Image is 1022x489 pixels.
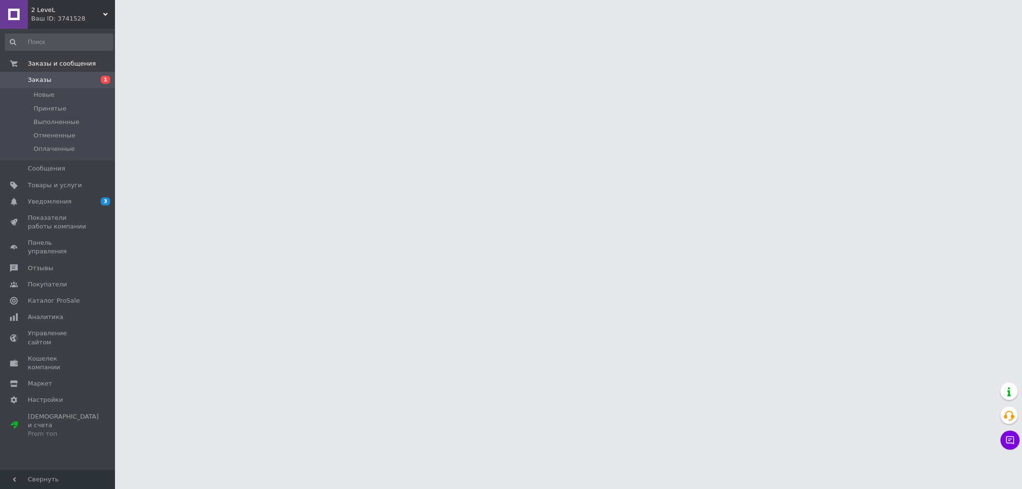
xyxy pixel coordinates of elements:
[28,396,63,404] span: Настройки
[28,313,63,321] span: Аналитика
[34,104,67,113] span: Принятые
[101,197,110,205] span: 3
[28,430,99,438] div: Prom топ
[28,379,52,388] span: Маркет
[28,354,89,372] span: Кошелек компании
[28,59,96,68] span: Заказы и сообщения
[28,181,82,190] span: Товары и услуги
[28,76,51,84] span: Заказы
[1000,431,1020,450] button: Чат с покупателем
[28,197,71,206] span: Уведомления
[31,6,103,14] span: 2 LeveL
[31,14,115,23] div: Ваш ID: 3741528
[28,329,89,346] span: Управление сайтом
[28,214,89,231] span: Показатели работы компании
[34,91,55,99] span: Новые
[28,296,80,305] span: Каталог ProSale
[34,145,75,153] span: Оплаченные
[28,164,65,173] span: Сообщения
[28,412,99,439] span: [DEMOGRAPHIC_DATA] и счета
[101,76,110,84] span: 1
[28,239,89,256] span: Панель управления
[34,131,75,140] span: Отмененные
[5,34,113,51] input: Поиск
[28,280,67,289] span: Покупатели
[34,118,80,126] span: Выполненные
[28,264,53,273] span: Отзывы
